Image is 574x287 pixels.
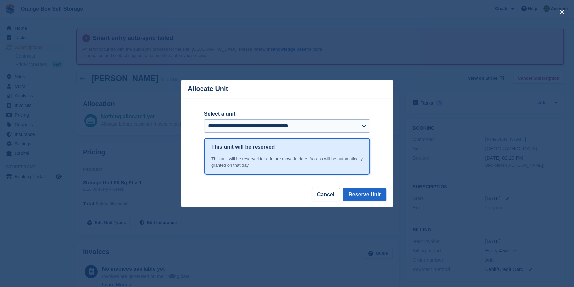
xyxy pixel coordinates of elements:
label: Select a unit [204,110,370,118]
button: close [557,7,567,17]
button: Cancel [312,188,340,201]
p: Allocate Unit [188,85,228,93]
button: Reserve Unit [343,188,386,201]
h1: This unit will be reserved [211,143,275,151]
div: This unit will be reserved for a future move-in date. Access will be automatically granted on tha... [211,156,363,169]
